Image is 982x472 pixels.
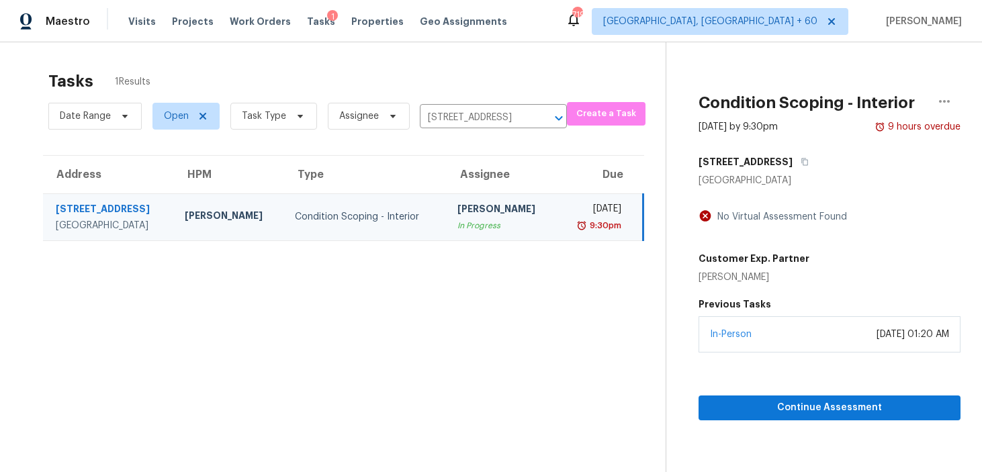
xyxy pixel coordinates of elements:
[699,252,809,265] h5: Customer Exp. Partner
[56,202,163,219] div: [STREET_ADDRESS]
[48,75,93,88] h2: Tasks
[587,219,621,232] div: 9:30pm
[793,150,811,174] button: Copy Address
[351,15,404,28] span: Properties
[699,297,961,311] h5: Previous Tasks
[699,96,915,109] h2: Condition Scoping - Interior
[172,15,214,28] span: Projects
[549,109,568,128] button: Open
[327,10,338,23] div: 1
[46,15,90,28] span: Maestro
[699,395,961,420] button: Continue Assessment
[875,120,885,134] img: Overdue Alarm Icon
[230,15,291,28] span: Work Orders
[885,120,961,134] div: 9 hours overdue
[457,219,547,232] div: In Progress
[420,107,529,128] input: Search by address
[699,155,793,169] h5: [STREET_ADDRESS]
[699,209,712,223] img: Artifact Not Present Icon
[43,156,174,193] th: Address
[56,219,163,232] div: [GEOGRAPHIC_DATA]
[284,156,446,193] th: Type
[710,330,752,339] a: In-Person
[295,210,435,224] div: Condition Scoping - Interior
[572,8,582,21] div: 719
[699,120,778,134] div: [DATE] by 9:30pm
[339,109,379,123] span: Assignee
[60,109,111,123] span: Date Range
[457,202,547,219] div: [PERSON_NAME]
[881,15,962,28] span: [PERSON_NAME]
[128,15,156,28] span: Visits
[307,17,335,26] span: Tasks
[567,102,645,126] button: Create a Task
[242,109,286,123] span: Task Type
[174,156,285,193] th: HPM
[576,219,587,232] img: Overdue Alarm Icon
[420,15,507,28] span: Geo Assignments
[447,156,557,193] th: Assignee
[185,209,274,226] div: [PERSON_NAME]
[709,399,950,416] span: Continue Assessment
[603,15,817,28] span: [GEOGRAPHIC_DATA], [GEOGRAPHIC_DATA] + 60
[115,75,150,89] span: 1 Results
[699,174,961,187] div: [GEOGRAPHIC_DATA]
[574,106,639,122] span: Create a Task
[699,271,809,284] div: [PERSON_NAME]
[877,328,949,341] div: [DATE] 01:20 AM
[164,109,189,123] span: Open
[557,156,643,193] th: Due
[568,202,621,219] div: [DATE]
[712,210,847,224] div: No Virtual Assessment Found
